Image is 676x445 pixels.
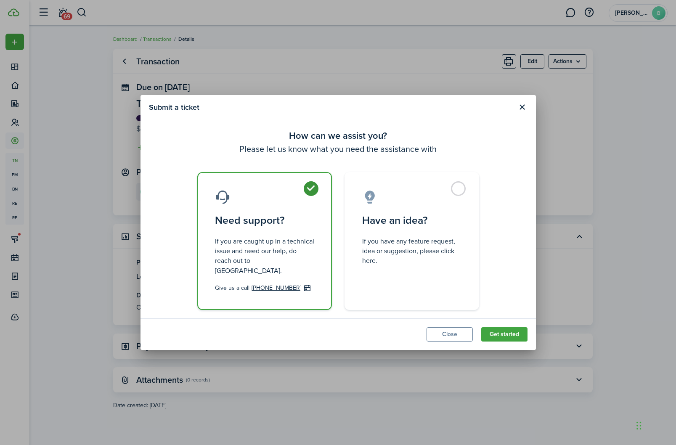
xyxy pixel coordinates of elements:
[362,213,461,228] control-radio-card-title: Have an idea?
[149,143,528,155] wizard-step-header-description: Please let us know what you need the assistance with
[634,405,676,445] iframe: Chat Widget
[481,327,528,342] button: Get started
[215,213,314,228] control-radio-card-title: Need support?
[149,99,513,116] modal-title: Submit a ticket
[149,129,528,143] wizard-step-header-title: How can we assist you?
[252,284,301,292] a: [PHONE_NUMBER]
[215,284,249,292] span: Give us a call
[636,413,642,438] div: Drag
[427,327,473,342] button: Close
[215,236,314,275] control-radio-card-description: If you are caught up in a technical issue and need our help, do reach out to [GEOGRAPHIC_DATA].
[515,100,530,114] button: Close modal
[362,236,461,266] control-radio-card-description: If you have any feature request, idea or suggestion, please click here.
